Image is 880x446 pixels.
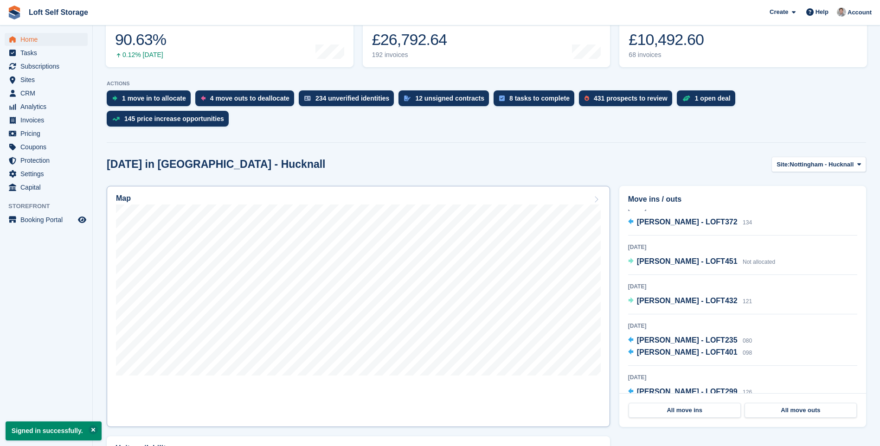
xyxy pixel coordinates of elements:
a: Month-to-date sales £26,792.64 192 invoices [363,8,610,67]
a: menu [5,181,88,194]
span: Site: [777,160,790,169]
a: 1 open deal [677,90,740,111]
span: 134 [743,219,752,226]
div: 68 invoices [629,51,704,59]
span: 098 [743,350,752,356]
h2: Map [116,194,131,203]
a: menu [5,213,88,226]
a: Preview store [77,214,88,225]
span: Pricing [20,127,76,140]
p: ACTIONS [107,81,866,87]
span: Account [848,8,872,17]
span: [PERSON_NAME] - LOFT432 [637,297,738,305]
span: Settings [20,167,76,180]
a: All move outs [745,403,857,418]
div: £26,792.64 [372,30,447,49]
a: [PERSON_NAME] - LOFT372 134 [628,217,752,229]
a: menu [5,100,88,113]
span: [PERSON_NAME] - LOFT451 [637,257,738,265]
h2: [DATE] in [GEOGRAPHIC_DATA] - Hucknall [107,158,326,171]
span: [PERSON_NAME] - LOFT235 [637,336,738,344]
a: menu [5,127,88,140]
a: 1 move in to allocate [107,90,195,111]
div: 4 move outs to deallocate [210,95,289,102]
a: Awaiting payment £10,492.60 68 invoices [619,8,867,67]
p: Signed in successfully. [6,421,102,440]
div: 1 move in to allocate [122,95,186,102]
img: move_ins_to_allocate_icon-fdf77a2bb77ea45bf5b3d319d69a93e2d87916cf1d5bf7949dd705db3b84f3ca.svg [112,96,117,101]
a: menu [5,33,88,46]
a: menu [5,114,88,127]
span: [PERSON_NAME] - LOFT299 [637,388,738,395]
img: task-75834270c22a3079a89374b754ae025e5fb1db73e45f91037f5363f120a921f8.svg [499,96,505,101]
a: menu [5,140,88,153]
a: [PERSON_NAME] - LOFT235 080 [628,335,752,347]
img: Nik Williams [837,7,846,17]
img: price_increase_opportunities-93ffe204e8149a01c8c9dc8f82e8f89637d9d84a8eef4429ea346261dce0b2c0.svg [112,117,120,121]
div: £10,492.60 [629,30,704,49]
a: menu [5,87,88,100]
h2: Move ins / outs [628,194,857,205]
img: contract_signature_icon-13c848040528278c33f63329250d36e43548de30e8caae1d1a13099fd9432cc5.svg [404,96,411,101]
span: Home [20,33,76,46]
div: 0.12% [DATE] [115,51,166,59]
span: CRM [20,87,76,100]
span: Create [770,7,788,17]
div: 8 tasks to complete [509,95,570,102]
span: [PERSON_NAME] - LOFT372 [637,218,738,226]
a: 145 price increase opportunities [107,111,233,131]
a: menu [5,154,88,167]
div: [DATE] [628,373,857,382]
span: Nottingham - Hucknall [790,160,854,169]
a: [PERSON_NAME] - LOFT401 098 [628,347,752,359]
span: Invoices [20,114,76,127]
a: [PERSON_NAME] - LOFT299 126 [628,386,752,398]
div: [DATE] [628,243,857,251]
span: Capital [20,181,76,194]
span: 121 [743,298,752,305]
span: [PERSON_NAME] - LOFT401 [637,348,738,356]
div: 1 open deal [695,95,731,102]
a: Loft Self Storage [25,5,92,20]
a: menu [5,167,88,180]
span: Not allocated [743,259,775,265]
a: Occupancy 90.63% 0.12% [DATE] [106,8,353,67]
span: Subscriptions [20,60,76,73]
img: verify_identity-adf6edd0f0f0b5bbfe63781bf79b02c33cf7c696d77639b501bdc392416b5a36.svg [304,96,311,101]
img: move_outs_to_deallocate_icon-f764333ba52eb49d3ac5e1228854f67142a1ed5810a6f6cc68b1a99e826820c5.svg [201,96,206,101]
a: 431 prospects to review [579,90,677,111]
a: menu [5,60,88,73]
button: Site: Nottingham - Hucknall [771,157,866,172]
a: [PERSON_NAME] - LOFT451 Not allocated [628,256,775,268]
img: prospect-51fa495bee0391a8d652442698ab0144808aea92771e9ea1ae160a38d050c398.svg [585,96,589,101]
img: deal-1b604bf984904fb50ccaf53a9ad4b4a5d6e5aea283cecdc64d6e3604feb123c2.svg [682,95,690,102]
div: 145 price increase opportunities [124,115,224,122]
a: All move ins [629,403,741,418]
span: Protection [20,154,76,167]
span: 080 [743,338,752,344]
span: Help [816,7,829,17]
span: 126 [743,389,752,395]
a: menu [5,73,88,86]
a: menu [5,46,88,59]
div: 192 invoices [372,51,447,59]
img: stora-icon-8386f47178a22dfd0bd8f6a31ec36ba5ce8667c1dd55bd0f319d3a0aa187defe.svg [7,6,21,19]
a: Map [107,186,610,427]
a: 12 unsigned contracts [398,90,494,111]
span: Tasks [20,46,76,59]
div: 90.63% [115,30,166,49]
span: Sites [20,73,76,86]
span: Booking Portal [20,213,76,226]
span: Storefront [8,202,92,211]
div: 234 unverified identities [315,95,390,102]
div: 12 unsigned contracts [415,95,484,102]
a: 234 unverified identities [299,90,399,111]
div: 431 prospects to review [594,95,668,102]
span: Coupons [20,140,76,153]
a: 8 tasks to complete [494,90,579,111]
div: [DATE] [628,282,857,291]
a: 4 move outs to deallocate [195,90,299,111]
div: [DATE] [628,322,857,330]
a: [PERSON_NAME] - LOFT432 121 [628,295,752,307]
span: Analytics [20,100,76,113]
